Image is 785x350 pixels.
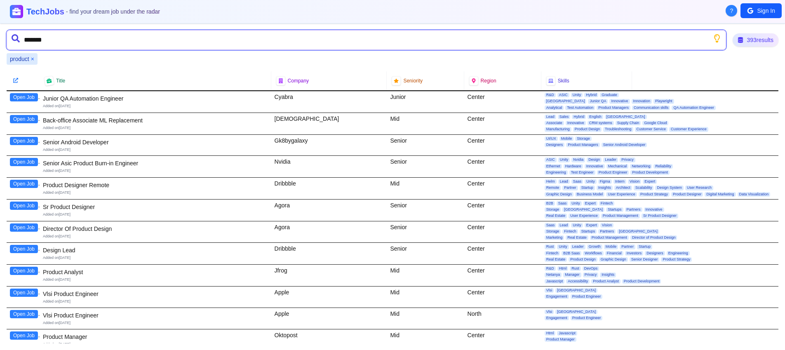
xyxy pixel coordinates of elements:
[730,7,733,15] span: ?
[566,235,588,240] span: Real Estate
[632,99,652,103] span: Innovation
[545,207,561,212] span: Storage
[713,34,721,42] button: Show search tips
[635,127,668,132] span: Customer Service
[562,251,581,256] span: B2B Saas
[573,127,602,132] span: Product Design
[598,229,616,234] span: Partners
[639,192,670,197] span: Product Strategy
[43,255,268,261] div: Added on [DATE]
[545,127,571,132] span: Manufacturing
[614,186,632,190] span: Architect
[10,180,38,188] button: Open Job
[605,251,623,256] span: Financial
[43,212,268,217] div: Added on [DATE]
[545,266,556,271] span: R&D
[558,115,571,119] span: Sales
[464,287,541,308] div: Center
[387,113,464,134] div: Mid
[580,186,595,190] span: Startup
[545,201,555,206] span: B2B
[10,158,38,166] button: Open Job
[10,202,38,210] button: Open Job
[43,181,268,189] div: Product Designer Remote
[738,192,771,197] span: Data Visualization
[387,135,464,156] div: Senior
[464,265,541,286] div: Center
[613,179,626,184] span: Intern
[598,179,612,184] span: Figma
[583,201,597,206] span: Expert
[43,290,268,298] div: Vlsi Product Engineer
[43,203,268,211] div: Sr Product Designer
[557,331,577,336] span: Javascript
[587,244,602,249] span: Growth
[545,235,564,240] span: Marketing
[545,170,568,175] span: Engineering
[630,257,660,262] span: Senior Designer
[653,164,673,169] span: Reliability
[571,93,583,97] span: Unity
[606,164,629,169] span: Mechanical
[403,78,423,84] span: Seniority
[555,310,597,314] span: [GEOGRAPHIC_DATA]
[558,223,569,228] span: Lead
[43,159,268,167] div: Senior Asic Product Burn-in Engineer
[545,337,576,342] span: Product Manager
[575,192,605,197] span: Business Model
[43,147,268,153] div: Added on [DATE]
[566,121,586,125] span: Innovative
[387,221,464,243] div: Senior
[630,170,670,175] span: Product Development
[43,103,268,109] div: Added on [DATE]
[545,93,556,97] span: R&D
[564,164,583,169] span: Hardware
[10,55,29,63] span: product
[667,251,690,256] span: Engineering
[600,93,619,97] span: Graduate
[10,310,38,318] button: Open Job
[271,243,387,264] div: Dribbble
[10,93,38,101] button: Open Job
[571,294,603,299] span: Product Engineer
[43,94,268,103] div: Junior QA Automation Engineer
[617,229,659,234] span: [GEOGRAPHIC_DATA]
[545,186,561,190] span: Remote
[545,294,569,299] span: Engagement
[628,179,641,184] span: Vision
[562,229,578,234] span: Fintech
[620,157,635,162] span: Privacy
[588,115,603,119] span: English
[632,106,670,110] span: Communication skills
[43,138,268,146] div: Senior Android Developer
[599,201,615,206] span: Fintech
[464,135,541,156] div: Center
[464,91,541,113] div: Center
[10,267,38,275] button: Open Job
[10,245,38,253] button: Open Job
[661,257,692,262] span: Product Strategy
[669,127,708,132] span: Customer Experience
[271,308,387,329] div: Apple
[545,136,558,141] span: UI/UX
[464,200,541,221] div: Center
[558,157,570,162] span: Unity
[603,157,618,162] span: Leader
[565,106,595,110] span: Test Automation
[609,99,630,103] span: Innovative
[603,127,633,132] span: Troubleshooting
[387,200,464,221] div: Senior
[740,3,782,18] button: Sign In
[571,157,585,162] span: Nvidia
[43,333,268,341] div: Product Manager
[545,257,567,262] span: Real Estate
[43,190,268,195] div: Added on [DATE]
[634,186,654,190] span: Scalability
[597,106,630,110] span: Product Managers
[653,99,674,103] span: Playwright
[590,235,629,240] span: Product Management
[43,116,268,124] div: Back-office Associate ML Replacement
[580,229,597,234] span: Startups
[597,186,613,190] span: Insights
[643,179,657,184] span: Expert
